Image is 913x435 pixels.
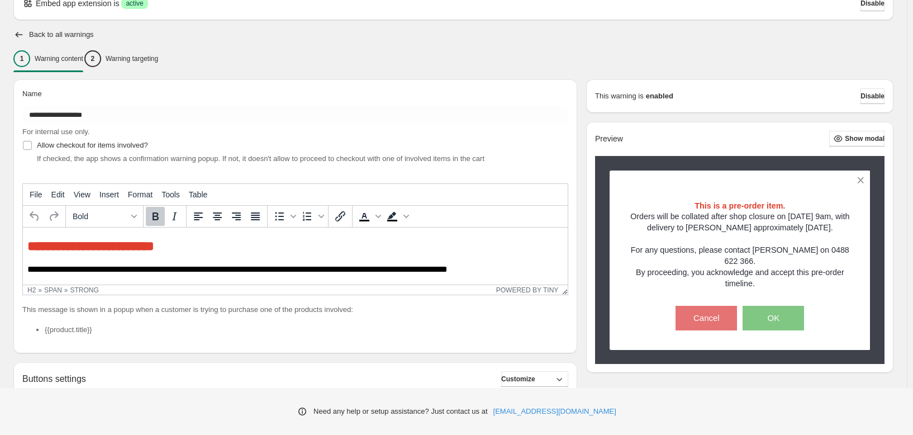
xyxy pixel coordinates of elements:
h2: Preview [595,134,623,144]
p: Orders will be collated after shop closure on [DATE] 9am, with delivery to [PERSON_NAME] approxim... [629,211,851,233]
span: Insert [99,190,119,199]
button: Disable [860,88,885,104]
button: Undo [25,207,44,226]
span: Disable [860,92,885,101]
button: Formats [68,207,141,226]
button: Redo [44,207,63,226]
button: Justify [246,207,265,226]
div: 1 [13,50,30,67]
button: Align center [208,207,227,226]
div: » [38,286,42,294]
span: For internal use only. [22,127,89,136]
button: Insert/edit link [331,207,350,226]
p: Warning targeting [106,54,158,63]
button: Customize [501,371,568,387]
button: Cancel [676,306,737,330]
h2: Buttons settings [22,373,86,384]
strong: enabled [646,91,673,102]
div: Text color [355,207,383,226]
span: Show modal [845,134,885,143]
span: Customize [501,375,535,384]
div: h2 [27,286,36,294]
div: Numbered list [298,207,326,226]
span: Edit [51,190,65,199]
div: Resize [558,285,568,295]
button: 1Warning content [13,47,83,70]
span: Format [128,190,153,199]
span: Table [189,190,207,199]
p: This message is shown in a popup when a customer is trying to purchase one of the products involved: [22,304,568,315]
button: Align right [227,207,246,226]
div: Background color [383,207,411,226]
p: For any questions, please contact [PERSON_NAME] on 0488 622 366. [629,244,851,267]
button: Align left [189,207,208,226]
div: 2 [84,50,101,67]
span: Allow checkout for items involved? [37,141,148,149]
div: Bullet list [270,207,298,226]
a: Powered by Tiny [496,286,559,294]
p: By proceeding, you acknowledge and accept this pre-order timeline. [629,267,851,289]
body: Rich Text Area. Press ALT-0 for help. [4,11,540,103]
button: Italic [165,207,184,226]
li: {{product.title}} [45,324,568,335]
button: Show modal [829,131,885,146]
iframe: Rich Text Area [23,228,568,285]
button: 2Warning targeting [84,47,158,70]
button: OK [743,306,804,330]
span: File [30,190,42,199]
div: » [64,286,68,294]
span: Tools [161,190,180,199]
span: View [74,190,91,199]
p: Warning content [35,54,83,63]
p: This warning is [595,91,644,102]
strong: This is a pre-order item. [695,201,785,210]
span: Name [22,89,42,98]
div: strong [70,286,99,294]
button: Bold [146,207,165,226]
h2: Back to all warnings [29,30,94,39]
div: span [44,286,62,294]
a: [EMAIL_ADDRESS][DOMAIN_NAME] [493,406,616,417]
span: If checked, the app shows a confirmation warning popup. If not, it doesn't allow to proceed to ch... [37,154,484,163]
span: Bold [73,212,127,221]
